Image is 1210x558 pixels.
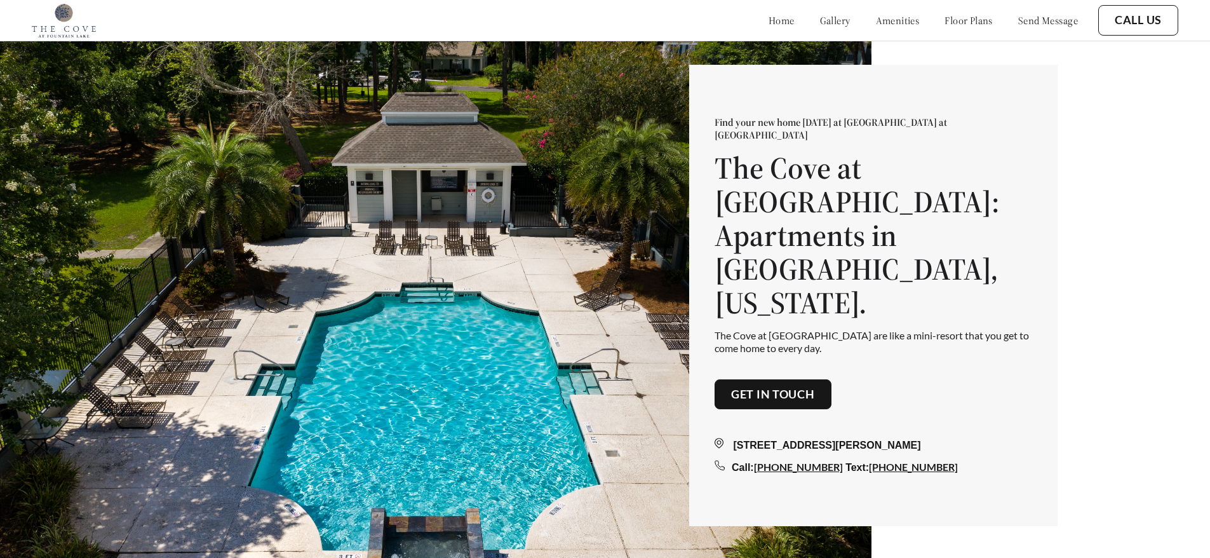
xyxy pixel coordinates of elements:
[769,14,795,27] a: home
[944,14,993,27] a: floor plans
[715,438,1032,453] div: [STREET_ADDRESS][PERSON_NAME]
[715,379,831,410] button: Get in touch
[732,462,754,473] span: Call:
[820,14,850,27] a: gallery
[869,461,958,473] a: [PHONE_NUMBER]
[715,151,1032,319] h1: The Cove at [GEOGRAPHIC_DATA]: Apartments in [GEOGRAPHIC_DATA], [US_STATE].
[1018,14,1078,27] a: send message
[754,461,843,473] a: [PHONE_NUMBER]
[32,3,96,37] img: cove_at_fountain_lake_logo.png
[1115,13,1162,27] a: Call Us
[715,116,1032,141] p: Find your new home [DATE] at [GEOGRAPHIC_DATA] at [GEOGRAPHIC_DATA]
[876,14,920,27] a: amenities
[845,462,869,473] span: Text:
[731,388,815,402] a: Get in touch
[1098,5,1178,36] button: Call Us
[715,329,1032,353] p: The Cove at [GEOGRAPHIC_DATA] are like a mini-resort that you get to come home to every day.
